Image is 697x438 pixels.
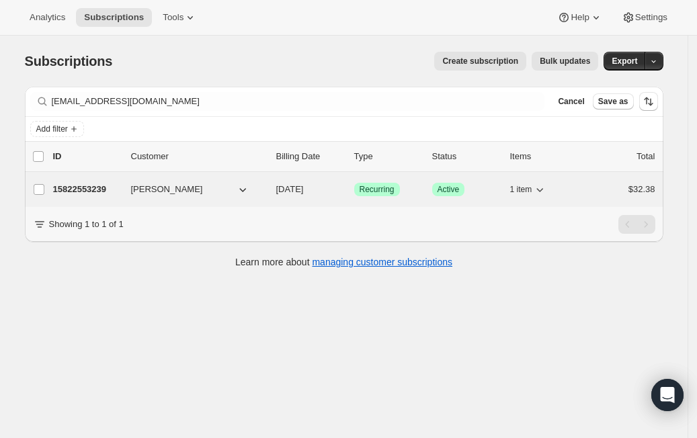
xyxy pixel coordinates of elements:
[25,54,113,69] span: Subscriptions
[123,179,257,200] button: [PERSON_NAME]
[552,93,589,109] button: Cancel
[131,150,265,163] p: Customer
[614,8,675,27] button: Settings
[635,12,667,23] span: Settings
[354,150,421,163] div: Type
[618,215,655,234] nav: Pagination
[540,56,590,67] span: Bulk updates
[84,12,144,23] span: Subscriptions
[651,379,684,411] div: Open Intercom Messenger
[30,12,65,23] span: Analytics
[593,93,634,109] button: Save as
[76,8,152,27] button: Subscriptions
[235,255,452,269] p: Learn more about
[598,96,628,107] span: Save as
[53,150,120,163] p: ID
[52,92,545,111] input: Filter subscribers
[549,8,610,27] button: Help
[438,184,460,195] span: Active
[510,180,547,199] button: 1 item
[612,56,637,67] span: Export
[510,150,577,163] div: Items
[604,52,645,71] button: Export
[276,184,304,194] span: [DATE]
[49,218,124,231] p: Showing 1 to 1 of 1
[558,96,584,107] span: Cancel
[163,12,183,23] span: Tools
[53,180,655,199] div: 15822553239[PERSON_NAME][DATE]SuccessRecurringSuccessActive1 item$32.38
[637,150,655,163] p: Total
[312,257,452,267] a: managing customer subscriptions
[53,150,655,163] div: IDCustomerBilling DateTypeStatusItemsTotal
[571,12,589,23] span: Help
[532,52,598,71] button: Bulk updates
[434,52,526,71] button: Create subscription
[155,8,205,27] button: Tools
[22,8,73,27] button: Analytics
[360,184,395,195] span: Recurring
[510,184,532,195] span: 1 item
[628,184,655,194] span: $32.38
[442,56,518,67] span: Create subscription
[131,183,203,196] span: [PERSON_NAME]
[36,124,68,134] span: Add filter
[639,92,658,111] button: Sort the results
[432,150,499,163] p: Status
[276,150,343,163] p: Billing Date
[30,121,84,137] button: Add filter
[53,183,120,196] p: 15822553239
